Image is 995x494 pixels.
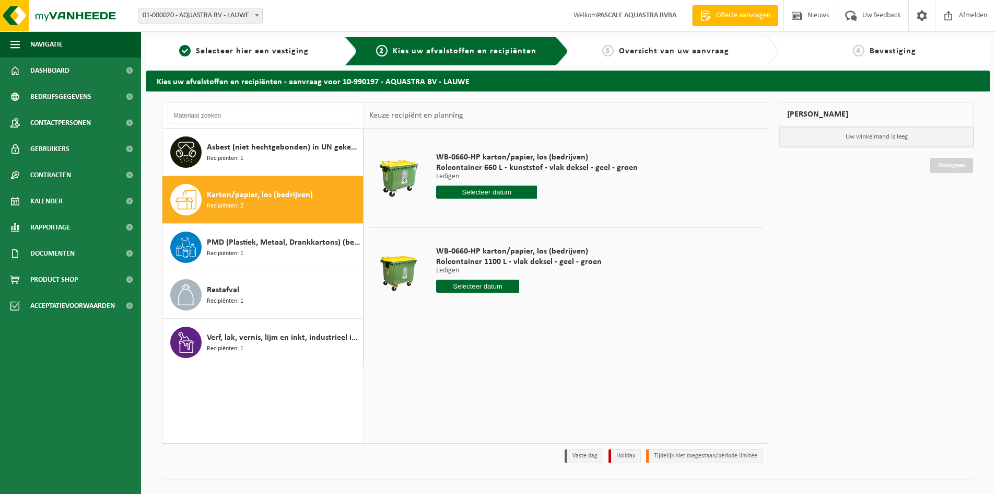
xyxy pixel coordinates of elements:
[207,201,243,211] span: Recipiënten: 2
[162,176,364,224] button: Karton/papier, los (bedrijven) Recipiënten: 2
[151,45,336,58] a: 1Selecteer hier een vestiging
[162,271,364,319] button: Restafval Recipiënten: 1
[162,319,364,366] button: Verf, lak, vernis, lijm en inkt, industrieel in kleinverpakking Recipiënten: 1
[30,293,115,319] span: Acceptatievoorwaarden
[138,8,262,23] span: 01-000020 - AQUASTRA BV - LAUWE
[196,47,309,55] span: Selecteer hier een vestiging
[436,257,602,267] span: Rolcontainer 1100 L - vlak deksel - geel - groen
[162,129,364,176] button: Asbest (niet hechtgebonden) in UN gekeurde verpakking Recipiënten: 1
[207,296,243,306] span: Recipiënten: 1
[207,236,360,249] span: PMD (Plastiek, Metaal, Drankkartons) (bedrijven)
[162,224,364,271] button: PMD (Plastiek, Metaal, Drankkartons) (bedrijven) Recipiënten: 1
[692,5,778,26] a: Offerte aanvragen
[436,280,519,293] input: Selecteer datum
[30,267,78,293] span: Product Shop
[207,284,239,296] span: Restafval
[179,45,191,56] span: 1
[602,45,614,56] span: 3
[930,158,973,173] a: Doorgaan
[207,141,360,154] span: Asbest (niet hechtgebonden) in UN gekeurde verpakking
[30,188,63,214] span: Kalender
[207,344,243,354] span: Recipiënten: 1
[436,186,537,199] input: Selecteer datum
[207,249,243,259] span: Recipiënten: 1
[436,246,602,257] span: WB-0660-HP karton/papier, los (bedrijven)
[30,110,91,136] span: Contactpersonen
[30,214,71,240] span: Rapportage
[646,449,763,463] li: Tijdelijk niet toegestaan/période limitée
[138,8,263,24] span: 01-000020 - AQUASTRA BV - LAUWE
[30,58,69,84] span: Dashboard
[30,84,91,110] span: Bedrijfsgegevens
[364,102,469,129] div: Keuze recipiënt en planning
[436,163,638,173] span: Rolcontainer 660 L - kunststof - vlak deksel - geel - groen
[207,154,243,164] span: Recipiënten: 1
[393,47,536,55] span: Kies uw afvalstoffen en recipiënten
[779,102,974,127] div: [PERSON_NAME]
[853,45,864,56] span: 4
[30,31,63,58] span: Navigatie
[565,449,603,463] li: Vaste dag
[870,47,916,55] span: Bevestiging
[597,12,676,19] strong: PASCALE AQUASTRA BVBA
[608,449,641,463] li: Holiday
[30,136,69,162] span: Gebruikers
[779,127,974,147] p: Uw winkelmand is leeg
[436,152,638,163] span: WB-0660-HP karton/papier, los (bedrijven)
[168,108,358,123] input: Materiaal zoeken
[436,267,602,274] p: Ledigen
[146,71,990,91] h2: Kies uw afvalstoffen en recipiënten - aanvraag voor 10-990197 - AQUASTRA BV - LAUWE
[207,189,313,201] span: Karton/papier, los (bedrijven)
[436,173,638,180] p: Ledigen
[30,240,75,267] span: Documenten
[619,47,729,55] span: Overzicht van uw aanvraag
[30,162,71,188] span: Contracten
[713,10,773,21] span: Offerte aanvragen
[376,45,388,56] span: 2
[207,331,360,344] span: Verf, lak, vernis, lijm en inkt, industrieel in kleinverpakking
